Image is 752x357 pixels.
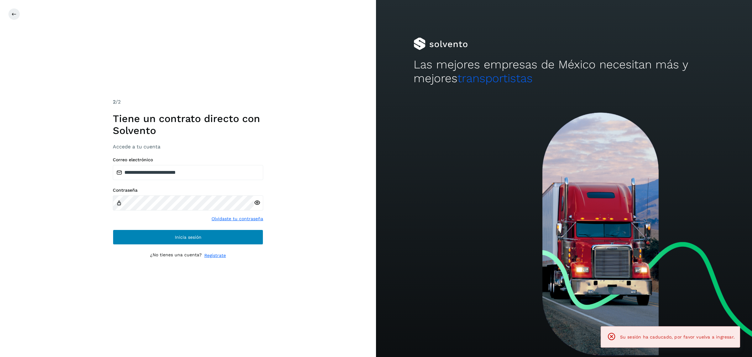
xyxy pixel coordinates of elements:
span: Su sesión ha caducado, por favor vuelva a ingresar. [620,334,735,339]
div: /2 [113,98,263,106]
button: Inicia sesión [113,230,263,245]
h2: Las mejores empresas de México necesitan más y mejores [414,58,714,86]
label: Correo electrónico [113,157,263,163]
span: transportistas [457,72,533,85]
h1: Tiene un contrato directo con Solvento [113,113,263,137]
span: 2 [113,99,116,105]
a: Olvidaste tu contraseña [211,216,263,222]
p: ¿No tienes una cuenta? [150,252,202,259]
span: Inicia sesión [175,235,201,239]
label: Contraseña [113,188,263,193]
a: Regístrate [204,252,226,259]
h3: Accede a tu cuenta [113,144,263,150]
